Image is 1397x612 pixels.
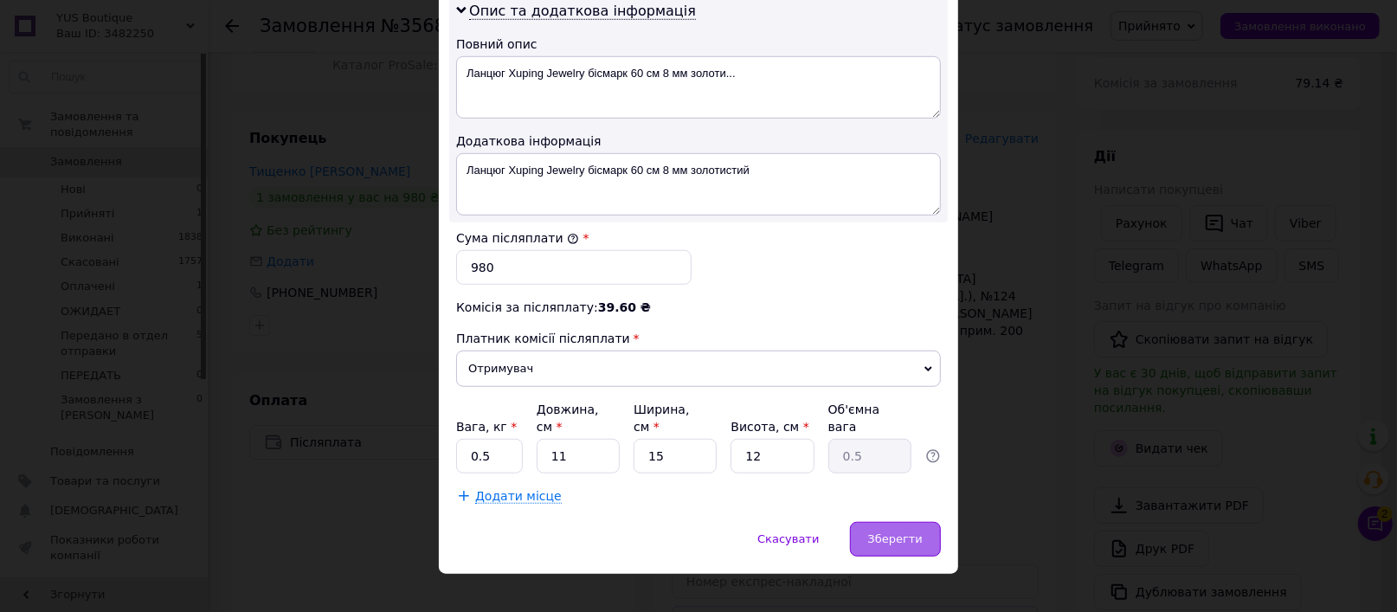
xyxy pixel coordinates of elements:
[456,420,517,434] label: Вага, кг
[537,403,599,434] label: Довжина, см
[456,351,941,387] span: Отримувач
[868,532,923,545] span: Зберегти
[456,299,941,316] div: Комісія за післяплату:
[456,35,941,53] div: Повний опис
[828,401,911,435] div: Об'ємна вага
[731,420,808,434] label: Висота, см
[456,56,941,119] textarea: Ланцюг Xuping Jewelry бісмарк 60 см 8 мм золоти...
[456,231,579,245] label: Сума післяплати
[634,403,689,434] label: Ширина, см
[456,153,941,216] textarea: Ланцюг Xuping Jewelry бісмарк 60 см 8 мм золотистий
[475,489,562,504] span: Додати місце
[456,132,941,150] div: Додаткова інформація
[757,532,819,545] span: Скасувати
[469,3,696,20] span: Опис та додаткова інформація
[598,300,651,314] span: 39.60 ₴
[456,332,630,345] span: Платник комісії післяплати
